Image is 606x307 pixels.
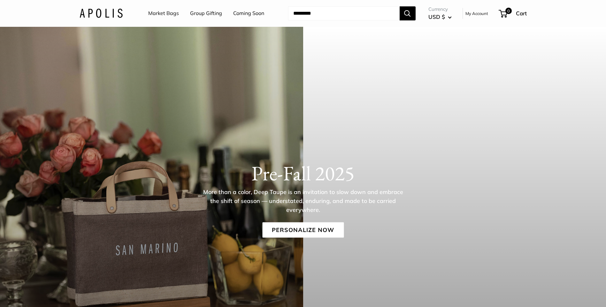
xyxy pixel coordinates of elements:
[233,9,264,18] a: Coming Soon
[288,6,400,20] input: Search...
[499,8,527,19] a: 0 Cart
[428,12,452,22] button: USD $
[262,222,344,238] a: Personalize Now
[505,8,511,14] span: 0
[148,9,179,18] a: Market Bags
[465,10,488,17] a: My Account
[80,9,123,18] img: Apolis
[199,188,407,214] p: More than a color, Deep Taupe is an invitation to slow down and embrace the shift of season — und...
[428,5,452,14] span: Currency
[428,13,445,20] span: USD $
[400,6,416,20] button: Search
[190,9,222,18] a: Group Gifting
[516,10,527,17] span: Cart
[80,161,527,185] h1: Pre-Fall 2025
